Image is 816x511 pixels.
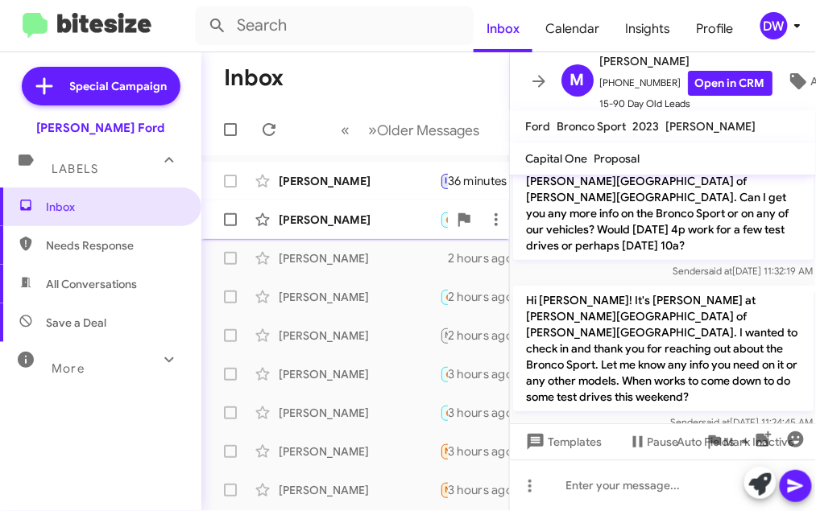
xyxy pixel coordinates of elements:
div: [PERSON_NAME] [279,328,440,344]
a: Insights [612,6,684,52]
div: DW [760,12,788,39]
div: Disliked “No that at this time” [440,326,448,344]
span: [PERSON_NAME] [600,52,773,71]
div: [PERSON_NAME] [279,482,440,498]
div: No worries, we work with people out of state all the time [440,403,448,422]
span: 🔥 Hot [445,407,473,418]
span: said at [702,416,730,428]
span: Sender [DATE] 11:24:45 AM [670,416,813,428]
div: 2 hours ago [448,289,526,305]
h1: Inbox [224,65,284,91]
span: Templates [523,427,603,456]
div: 36 minutes ago [448,173,545,189]
span: Inbox [46,199,183,215]
button: Next [359,113,490,146]
span: Needs Response [445,446,514,456]
span: More [52,361,85,376]
span: Not-Interested [445,330,507,340]
span: 15-90 Day Old Leads [600,96,773,112]
span: Proposal [594,151,640,166]
a: Profile [684,6,747,52]
div: [PERSON_NAME] Ford [37,120,165,136]
span: Bronco Sport [557,119,627,134]
span: Needs Response [46,237,183,253]
div: On my way [PERSON_NAME] [440,171,448,190]
div: 3 hours ago [448,366,526,382]
div: Thank you but my credit is to bad [440,250,448,266]
span: [PERSON_NAME] [666,119,756,134]
button: Previous [332,113,360,146]
span: Auto Fields [677,427,755,456]
a: Inbox [474,6,532,52]
div: I already bougjt a truck [440,442,448,460]
span: Ford [526,119,551,134]
a: Special Campaign [22,67,180,105]
span: Older Messages [378,122,480,139]
div: [PERSON_NAME] [279,212,440,228]
div: [PERSON_NAME] [279,366,440,382]
span: M [570,68,585,93]
p: Hi [PERSON_NAME] it's [PERSON_NAME] at [PERSON_NAME][GEOGRAPHIC_DATA] of [PERSON_NAME][GEOGRAPHIC... [513,150,814,260]
span: Capital One [526,151,588,166]
span: Important [445,175,487,186]
input: Search [195,6,474,45]
span: « [342,120,350,140]
div: Ok, thanks for expressing interest [440,287,448,306]
div: [PERSON_NAME] [279,289,440,305]
div: [URL][DOMAIN_NAME][US_VEHICLE_IDENTIFICATION_NUMBER] [440,365,448,383]
a: Calendar [532,6,612,52]
span: [PHONE_NUMBER] [600,71,773,96]
span: Save a Deal [46,315,106,331]
button: DW [747,12,798,39]
div: 2 hours ago [448,250,526,266]
a: Open in CRM [688,71,773,96]
span: said at [704,265,732,277]
div: 3 hours ago [448,405,526,421]
div: 2 hours ago [448,328,526,344]
span: All Conversations [46,276,137,292]
span: Special Campaign [70,78,168,94]
span: 🔥 Hot [445,369,473,379]
span: 🔥 Hot [445,291,473,302]
span: 🔥 Hot [445,214,473,225]
div: [PERSON_NAME] [279,173,440,189]
span: » [369,120,378,140]
div: [PERSON_NAME] [279,443,440,459]
button: Pause [615,427,692,456]
span: Sender [DATE] 11:32:19 AM [673,265,813,277]
span: 2023 [633,119,660,134]
span: Labels [52,162,98,176]
nav: Page navigation example [333,113,490,146]
p: Hi [PERSON_NAME]! It's [PERSON_NAME] at [PERSON_NAME][GEOGRAPHIC_DATA] of [PERSON_NAME][GEOGRAPHI... [513,286,814,411]
div: [PERSON_NAME] [279,405,440,421]
div: 3 hours ago [448,482,526,498]
button: Templates [510,427,615,456]
div: Good afternoon, [PERSON_NAME]. Thank you for reaching out. I am asking $42K for the truck. It's i... [440,480,448,499]
button: Auto Fields [665,427,768,456]
div: If I can get an estimate I agree with I'll be down there before you guys close [DATE] [440,210,448,229]
span: Needs Response [445,484,514,495]
div: [PERSON_NAME] [279,250,440,266]
div: 3 hours ago [448,443,526,459]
